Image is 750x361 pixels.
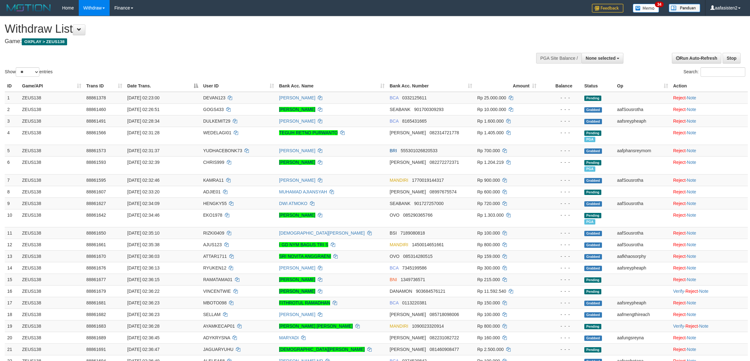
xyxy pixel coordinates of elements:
td: ZEUS138 [20,115,84,127]
a: I GD NYM BAGUS TRI S [279,242,328,247]
span: AJUS123 [203,242,222,247]
span: BNI [390,277,397,282]
a: Note [687,300,696,305]
th: Balance [539,80,582,92]
span: BCA [390,265,398,270]
a: Note [687,148,696,153]
td: ZEUS138 [20,92,84,104]
span: 88861676 [86,265,106,270]
a: TEGUH RETNO PURWANTO [279,130,338,135]
span: 88861607 [86,189,106,194]
td: ZEUS138 [20,250,84,262]
span: BCA [390,300,398,305]
a: Note [687,335,696,340]
div: - - - [541,159,579,165]
td: 7 [5,174,20,186]
div: - - - [541,288,579,294]
span: DULKEMIT29 [203,119,230,124]
div: - - - [541,95,579,101]
a: Note [687,130,696,135]
span: VINCENTWIE [203,289,231,294]
div: - - - [541,106,579,113]
a: Note [687,189,696,194]
span: [DATE] 02:36:15 [127,277,159,282]
a: Reject [673,107,686,112]
span: Copy 08997675574 to clipboard [430,189,457,194]
a: Note [687,213,696,218]
a: [PERSON_NAME] [279,265,315,270]
a: [DEMOGRAPHIC_DATA][PERSON_NAME] [279,230,365,236]
span: 88861642 [86,213,106,218]
span: Copy 085314280515 to clipboard [403,254,432,259]
span: 34 [655,2,663,7]
td: · [671,197,748,209]
div: PGA Site Balance / [536,53,581,64]
span: Pending [584,131,601,136]
span: Rp 1.303.000 [477,213,504,218]
div: - - - [541,200,579,207]
td: 12 [5,239,20,250]
td: ZEUS138 [20,156,84,174]
span: Rp 25.000.000 [477,95,506,100]
span: ATTAR1711 [203,254,227,259]
td: · [671,209,748,227]
th: Date Trans.: activate to sort column descending [125,80,201,92]
span: [DATE] 02:34:09 [127,201,159,206]
span: Marked by aafkaynarin [584,137,595,142]
span: SEABANK [390,107,410,112]
a: Reject [673,160,686,165]
a: [DEMOGRAPHIC_DATA][PERSON_NAME] [279,347,365,352]
span: Rp 10.000.000 [477,107,506,112]
a: Run Auto-Refresh [672,53,721,64]
span: Rp 800.000 [477,242,500,247]
span: [PERSON_NAME] [390,189,426,194]
span: Grabbed [584,107,602,113]
td: ZEUS138 [20,285,84,297]
a: Verify [673,324,684,329]
span: GOGS433 [203,107,224,112]
div: - - - [541,265,579,271]
span: 88861491 [86,119,106,124]
span: Rp 720.000 [477,201,500,206]
td: ZEUS138 [20,186,84,197]
td: ZEUS138 [20,274,84,285]
span: Copy 082272272371 to clipboard [430,160,459,165]
span: YUDHACEBONK73 [203,148,242,153]
a: [PERSON_NAME] [279,178,315,183]
a: Reject [673,201,686,206]
h4: Game: [5,38,494,45]
span: Grabbed [584,119,602,124]
a: [PERSON_NAME] [279,289,315,294]
span: OXPLAY > ZEUS138 [22,38,67,45]
span: BCA [390,119,398,124]
a: Reject [685,289,698,294]
a: FITHROTUL RAMADHAN [279,300,330,305]
span: Grabbed [584,242,602,248]
td: · [671,92,748,104]
span: Pending [584,289,601,294]
a: [PERSON_NAME] [279,312,315,317]
span: [DATE] 02:28:34 [127,119,159,124]
span: Pending [584,160,601,165]
span: 88861573 [86,148,106,153]
span: [DATE] 02:36:22 [127,289,159,294]
a: DWI ATMOKO [279,201,307,206]
td: aafSousrotha [615,227,671,239]
img: Button%20Memo.svg [633,4,659,13]
div: - - - [541,177,579,183]
span: [PERSON_NAME] [390,160,426,165]
h1: Withdraw List [5,23,494,35]
span: 88861677 [86,277,106,282]
span: Pending [584,96,601,101]
td: · [671,250,748,262]
span: Copy 901700309293 to clipboard [414,107,444,112]
td: ZEUS138 [20,262,84,274]
span: [DATE] 02:36:13 [127,265,159,270]
td: · [671,174,748,186]
td: 16 [5,285,20,297]
a: Verify [673,289,684,294]
span: Rp 600.000 [477,189,500,194]
span: DEVAN123 [203,95,226,100]
div: - - - [541,276,579,283]
td: 17 [5,297,20,308]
